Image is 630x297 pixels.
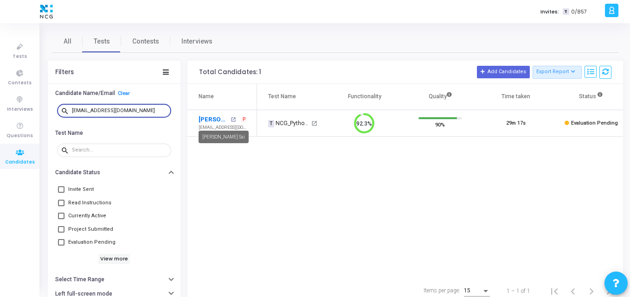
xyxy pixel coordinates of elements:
th: Test Name [257,84,327,110]
h6: Candidate Name/Email [55,90,115,97]
span: Read Instructions [68,197,111,209]
button: Candidate Name/EmailClear [48,86,180,101]
button: Candidate Status [48,165,180,180]
img: logo [38,2,55,21]
span: 90% [435,120,445,129]
input: Search... [72,108,167,114]
span: Interviews [7,106,33,114]
div: Filters [55,69,74,76]
div: [PERSON_NAME] Sai [199,131,249,143]
mat-select: Items per page: [464,288,490,294]
div: 29m 17s [506,120,526,127]
button: Export Report [533,66,582,79]
span: Interviews [181,37,212,46]
span: Tests [13,53,27,61]
span: T [563,8,569,15]
th: Quality [402,84,478,110]
mat-icon: open_in_new [231,117,236,122]
div: Time taken [501,91,530,101]
span: Tests [94,37,110,46]
button: Select Time Range [48,272,180,287]
span: P [243,116,246,123]
a: Clear [118,90,130,96]
span: 0/857 [571,8,587,16]
button: Add Candidates [477,66,530,78]
span: Questions [6,132,33,140]
div: Name [199,91,214,101]
h6: Test Name [55,130,83,137]
button: Test Name [48,126,180,140]
span: Candidates [5,158,35,166]
mat-icon: search [61,146,72,154]
div: NCG_Python FS_Developer_2025 [268,119,310,127]
input: Search... [72,147,167,153]
span: Contests [132,37,159,46]
span: 15 [464,287,470,294]
mat-icon: search [61,107,72,115]
div: Total Candidates: 1 [199,69,261,76]
th: Status [553,84,629,110]
h6: View more [98,254,130,264]
span: Evaluation Pending [571,120,618,126]
th: Functionality [327,84,402,110]
span: All [64,37,71,46]
h6: Select Time Range [55,276,104,283]
span: Currently Active [68,210,106,221]
mat-icon: open_in_new [311,120,317,126]
span: Project Submitted [68,224,113,235]
h6: Candidate Status [55,169,100,176]
div: Items per page: [424,286,460,295]
span: Contests [8,79,32,87]
span: Evaluation Pending [68,237,116,248]
span: T [268,120,274,127]
div: 1 – 1 of 1 [507,287,530,295]
span: Invite Sent [68,184,94,195]
a: [PERSON_NAME] Sai [199,115,228,124]
label: Invites: [540,8,559,16]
